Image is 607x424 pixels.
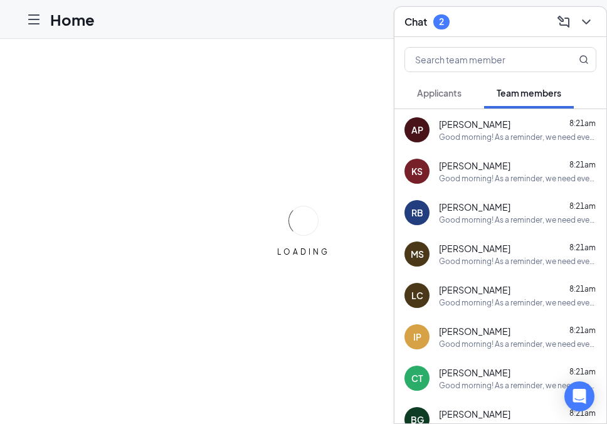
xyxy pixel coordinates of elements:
[417,87,462,98] span: Applicants
[439,297,596,308] div: Good morning! As a reminder, we need everyone to wear their uniform and non-slip shoes to their t...
[439,132,596,142] div: Good morning! As a reminder, we need everyone to wear their uniform and non-slip shoes to their t...
[439,284,510,296] span: [PERSON_NAME]
[576,12,596,32] button: ChevronDown
[569,408,596,418] span: 8:21am
[439,118,510,130] span: [PERSON_NAME]
[497,87,561,98] span: Team members
[569,326,596,335] span: 8:21am
[569,160,596,169] span: 8:21am
[26,12,41,27] svg: Hamburger
[411,372,423,384] div: CT
[50,9,95,30] h1: Home
[272,246,335,257] div: LOADING
[439,242,510,255] span: [PERSON_NAME]
[411,165,423,178] div: KS
[439,201,510,213] span: [PERSON_NAME]
[569,201,596,211] span: 8:21am
[439,159,510,172] span: [PERSON_NAME]
[411,289,423,302] div: LC
[569,284,596,294] span: 8:21am
[439,339,596,349] div: Good morning! As a reminder, we need everyone to wear their uniform and non-slip shoes to their t...
[579,14,594,29] svg: ChevronDown
[411,248,424,260] div: MS
[569,243,596,252] span: 8:21am
[411,206,423,219] div: RB
[439,215,596,225] div: Good morning! As a reminder, we need everyone to wear their uniform and non-slip shoes to their t...
[569,119,596,128] span: 8:21am
[554,12,574,32] button: ComposeMessage
[439,408,510,420] span: [PERSON_NAME]
[439,325,510,337] span: [PERSON_NAME]
[405,48,554,72] input: Search team member
[556,14,571,29] svg: ComposeMessage
[439,256,596,267] div: Good morning! As a reminder, we need everyone to wear their uniform and non-slip shoes to their t...
[439,380,596,391] div: Good morning! As a reminder, we need everyone to wear their uniform and non-slip shoes to their t...
[404,15,427,29] h3: Chat
[411,124,423,136] div: AP
[413,331,421,343] div: IP
[439,366,510,379] span: [PERSON_NAME]
[439,16,444,27] div: 2
[579,55,589,65] svg: MagnifyingGlass
[439,173,596,184] div: Good morning! As a reminder, we need everyone to wear their uniform and non-slip shoes to their t...
[564,381,594,411] div: Open Intercom Messenger
[569,367,596,376] span: 8:21am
